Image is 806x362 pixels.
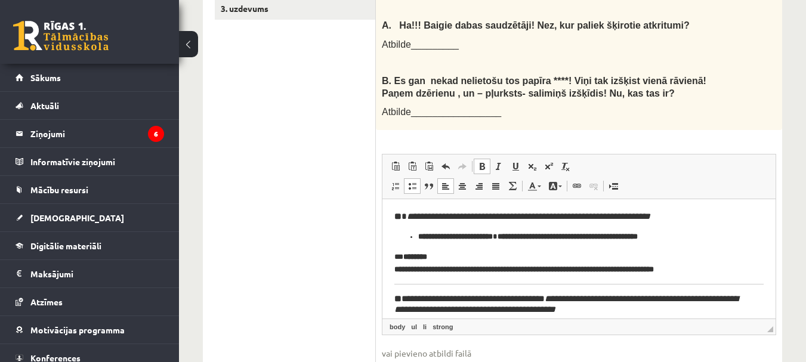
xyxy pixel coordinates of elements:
[30,120,164,147] legend: Ziņojumi
[524,178,545,194] a: Teksta krāsa
[30,324,125,335] span: Motivācijas programma
[404,159,421,174] a: Ievietot kā vienkāršu tekstu (vadīšanas taustiņš+pārslēgšanas taustiņš+V)
[430,321,455,332] a: strong elements
[421,159,437,174] a: Ievietot no Worda
[16,260,164,287] a: Maksājumi
[541,159,557,174] a: Augšraksts
[437,178,454,194] a: Izlīdzināt pa kreisi
[16,64,164,91] a: Sākums
[524,159,541,174] a: Apakšraksts
[12,12,381,170] body: Bagātinātā teksta redaktors, wiswyg-editor-user-answer-47434044391740
[421,178,437,194] a: Bloka citāts
[454,178,471,194] a: Centrēti
[387,178,404,194] a: Ievietot/noņemt numurētu sarakstu
[504,178,521,194] a: Math
[30,240,101,251] span: Digitālie materiāli
[30,260,164,287] legend: Maksājumi
[437,159,454,174] a: Atcelt (vadīšanas taustiņš+Z)
[474,159,490,174] a: Treknraksts (vadīšanas taustiņš+B)
[16,204,164,231] a: [DEMOGRAPHIC_DATA]
[16,316,164,344] a: Motivācijas programma
[30,184,88,195] span: Mācību resursi
[16,120,164,147] a: Ziņojumi6
[409,321,419,332] a: ul elements
[767,326,773,332] span: Mērogot
[30,100,59,111] span: Aktuāli
[30,212,124,223] span: [DEMOGRAPHIC_DATA]
[30,72,61,83] span: Sākums
[507,159,524,174] a: Pasvītrojums (vadīšanas taustiņš+U)
[585,178,602,194] a: Atsaistīt
[382,39,459,49] span: Atbilde_________
[471,178,487,194] a: Izlīdzināt pa labi
[382,20,690,30] span: A. Ha!!! Baigie dabas saudzētāji! Nez, kur paliek šķirotie atkritumi?
[382,107,501,117] span: Atbilde_________________
[16,232,164,259] a: Digitālie materiāli
[382,347,776,360] span: vai pievieno atbildi failā
[382,76,706,98] b: Es gan nekad nelietošu tos papīra ****! Viņi tak izšķist vienā rāvienā! Paņem dzērienu , un – pļu...
[487,178,504,194] a: Izlīdzināt malas
[557,159,574,174] a: Noņemt stilus
[404,178,421,194] a: Ievietot/noņemt sarakstu ar aizzīmēm
[382,199,776,318] iframe: Bagātinātā teksta redaktors, wiswyg-editor-user-answer-47434044391740
[16,288,164,315] a: Atzīmes
[605,178,622,194] a: Ievietot lapas pārtraukumu drukai
[148,126,164,142] i: 6
[421,321,429,332] a: li elements
[387,159,404,174] a: Ielīmēt (vadīšanas taustiņš+V)
[16,148,164,175] a: Informatīvie ziņojumi
[387,321,407,332] a: body elements
[545,178,566,194] a: Fona krāsa
[30,148,164,175] legend: Informatīvie ziņojumi
[569,178,585,194] a: Saite (vadīšanas taustiņš+K)
[16,176,164,203] a: Mācību resursi
[454,159,471,174] a: Atkārtot (vadīšanas taustiņš+Y)
[490,159,507,174] a: Slīpraksts (vadīšanas taustiņš+I)
[13,21,109,51] a: Rīgas 1. Tālmācības vidusskola
[382,76,391,86] strong: B.
[16,92,164,119] a: Aktuāli
[30,296,63,307] span: Atzīmes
